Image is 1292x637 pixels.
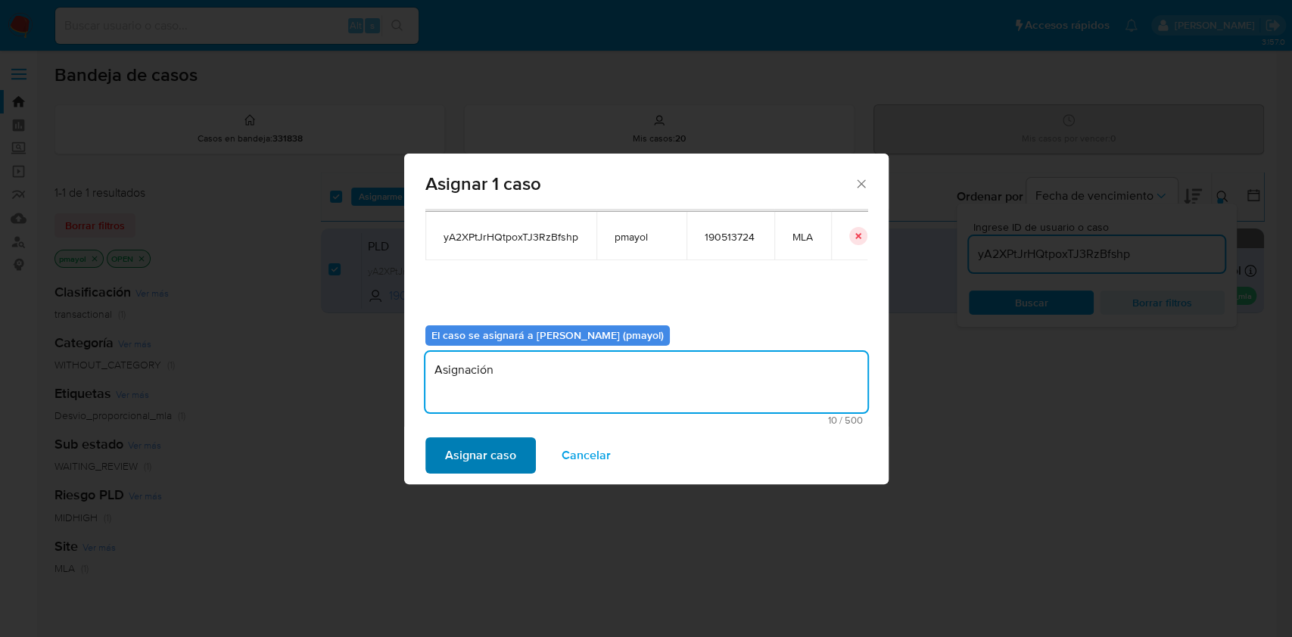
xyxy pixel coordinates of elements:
[705,230,756,244] span: 190513724
[444,230,578,244] span: yA2XPtJrHQtpoxTJ3RzBfshp
[425,437,536,474] button: Asignar caso
[854,176,867,190] button: Cerrar ventana
[445,439,516,472] span: Asignar caso
[792,230,813,244] span: MLA
[425,175,855,193] span: Asignar 1 caso
[562,439,611,472] span: Cancelar
[404,154,889,484] div: assign-modal
[431,328,664,343] b: El caso se asignará a [PERSON_NAME] (pmayol)
[542,437,630,474] button: Cancelar
[849,227,867,245] button: icon-button
[425,352,867,412] textarea: Asignación
[430,415,863,425] span: Máximo 500 caracteres
[615,230,668,244] span: pmayol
